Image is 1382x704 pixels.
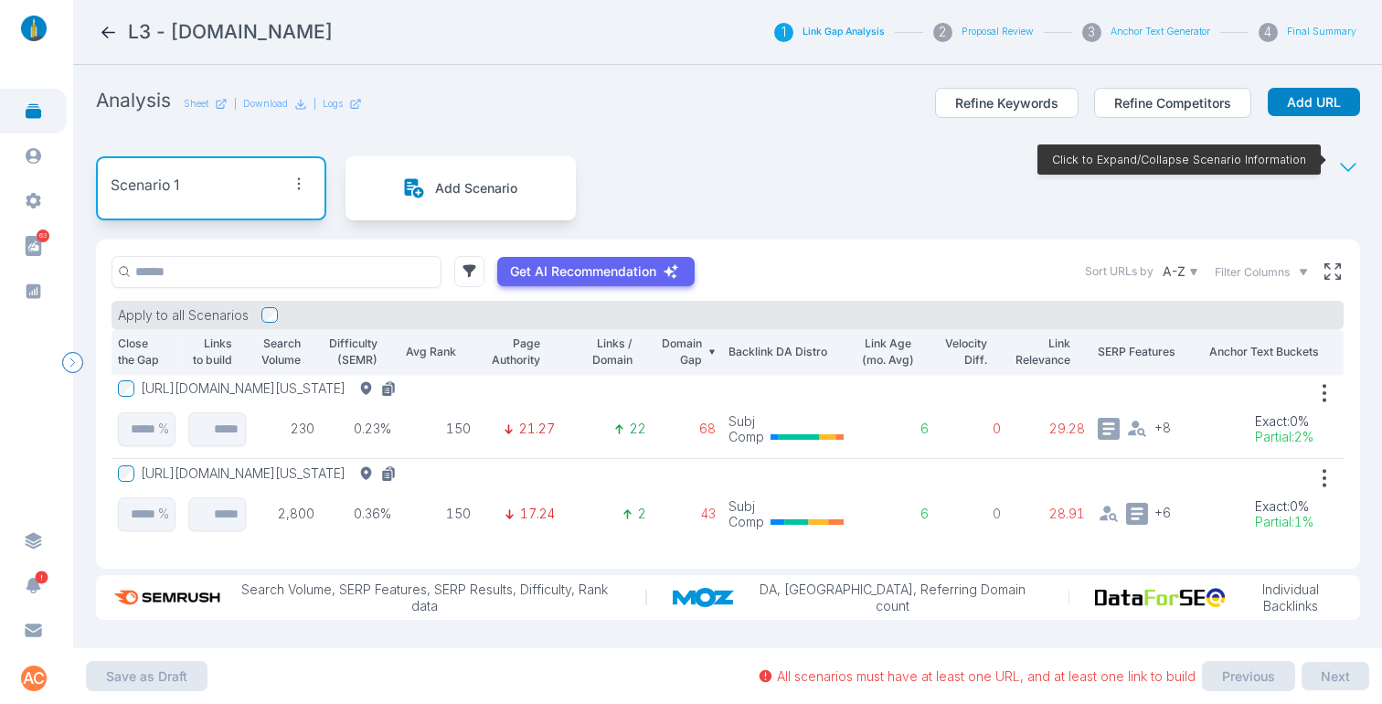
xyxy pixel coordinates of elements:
p: Logs [323,98,343,111]
button: Anchor Text Generator [1111,26,1210,38]
p: Subj [728,413,764,430]
p: Subj [728,498,764,515]
p: Page Authority [484,336,541,368]
button: Save as Draft [86,661,207,692]
img: linklaunch_small.2ae18699.png [15,16,53,41]
p: 150 [404,506,471,522]
p: Link Relevance [1014,336,1070,368]
p: 2 [638,506,646,522]
p: Search Volume, SERP Features, SERP Results, Difficulty, Rank data [229,581,620,613]
p: Sheet [184,98,208,111]
button: A-Z [1160,261,1202,283]
label: Sort URLs by [1085,263,1153,280]
p: Exact : 0% [1255,498,1313,515]
p: Difficulty (SEMR) [327,336,377,368]
p: Partial : 2% [1255,429,1313,445]
h2: Analysis [96,88,171,113]
p: Partial : 1% [1255,514,1313,530]
p: All scenarios must have at least one URL, and at least one link to build [777,668,1196,685]
p: 68 [659,421,716,437]
img: semrush_logo.573af308.png [109,581,229,613]
p: Individual Backlinks [1235,581,1347,613]
button: [URL][DOMAIN_NAME][US_STATE] [141,465,403,482]
p: 0 [941,421,1001,437]
span: + 8 [1154,418,1171,435]
h2: L3 - acehardwarepainting.com [128,19,333,45]
p: 150 [404,421,471,437]
p: Domain Gap [659,336,702,368]
p: Velocity Diff. [941,336,987,368]
div: 4 [1259,23,1278,42]
button: Proposal Review [962,26,1034,38]
div: 1 [774,23,793,42]
p: Close the Gap [118,336,162,368]
div: | [314,98,362,111]
button: Add Scenario [403,177,517,200]
p: Get AI Recommendation [510,263,656,280]
span: 63 [37,229,49,242]
p: 2,800 [259,506,314,522]
div: 3 [1082,23,1101,42]
p: 21.27 [519,421,555,437]
p: Scenario 1 [111,175,179,197]
p: Exact : 0% [1255,413,1313,430]
p: Click to Expand/Collapse Scenario Information [1052,152,1306,168]
p: Links / Domain [568,336,633,368]
p: SERP Features [1098,344,1196,360]
button: Link Gap Analysis [803,26,885,38]
p: DA, [GEOGRAPHIC_DATA], Referring Domain count [743,581,1042,613]
a: Sheet| [184,98,237,111]
p: A-Z [1163,263,1185,280]
p: Links to build [188,336,232,368]
p: Anchor Text Buckets [1209,344,1337,360]
img: data_for_seo_logo.e5120ddb.png [1095,588,1234,607]
p: 230 [259,421,314,437]
img: moz_logo.a3998d80.png [673,588,744,607]
div: 2 [933,23,952,42]
button: Add URL [1268,88,1360,117]
p: Comp [728,429,764,445]
p: 17.24 [520,506,555,522]
p: 0 [941,506,1001,522]
button: Get AI Recommendation [497,257,695,286]
button: Filter Columns [1215,264,1309,281]
span: Filter Columns [1215,264,1290,281]
p: Comp [728,514,764,530]
button: Next [1302,662,1369,691]
p: 6 [861,506,930,522]
p: 0.23% [327,421,392,437]
p: 28.91 [1014,506,1085,522]
span: + 6 [1154,503,1171,520]
button: [URL][DOMAIN_NAME][US_STATE] [141,380,403,397]
p: Backlink DA Distro [728,344,848,360]
p: Search Volume [259,336,301,368]
p: Apply to all Scenarios [118,307,249,324]
p: Avg Rank [404,344,456,360]
p: 29.28 [1014,421,1085,437]
p: 6 [861,421,930,437]
button: Previous [1202,661,1295,692]
p: Link Age (mo. Avg) [861,336,915,368]
p: 0.36% [327,506,392,522]
button: Final Summary [1287,26,1356,38]
p: Download [243,98,288,111]
button: Refine Competitors [1094,88,1251,119]
button: Refine Keywords [935,88,1079,119]
p: Add Scenario [435,180,517,197]
p: % [158,506,169,522]
p: 22 [630,421,646,437]
p: % [158,421,169,437]
p: 43 [659,506,716,522]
